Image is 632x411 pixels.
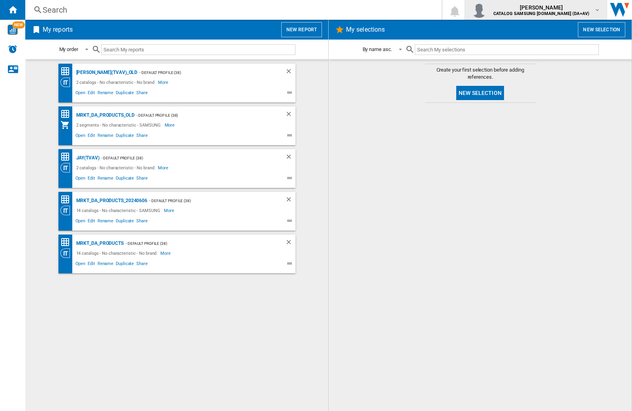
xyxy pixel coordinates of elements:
[115,260,135,269] span: Duplicate
[96,89,115,98] span: Rename
[8,44,17,54] img: alerts-logo.svg
[74,132,87,141] span: Open
[60,195,74,205] div: Price Matrix
[74,163,158,172] div: 2 catalogs - No characteristic - No brand
[135,89,149,98] span: Share
[100,153,269,163] div: - Default profile (38)
[456,86,504,100] button: New selection
[363,46,392,52] div: By name asc.
[578,22,625,37] button: New selection
[87,217,96,227] span: Edit
[96,260,115,269] span: Rename
[87,260,96,269] span: Edit
[60,237,74,247] div: Price Matrix
[96,132,115,141] span: Rename
[87,89,96,98] span: Edit
[74,196,148,206] div: MRKT_DA_PRODUCTS_20240606
[96,174,115,184] span: Rename
[160,248,172,258] span: More
[74,89,87,98] span: Open
[493,4,589,11] span: [PERSON_NAME]
[115,217,135,227] span: Duplicate
[285,110,295,120] div: Delete
[285,68,295,78] div: Delete
[164,206,175,215] span: More
[135,174,149,184] span: Share
[74,260,87,269] span: Open
[135,132,149,141] span: Share
[59,46,78,52] div: My order
[115,174,135,184] span: Duplicate
[285,239,295,248] div: Delete
[137,68,269,78] div: - Default profile (38)
[135,110,269,120] div: - Default profile (38)
[344,22,386,37] h2: My selections
[147,196,269,206] div: - Default profile (38)
[74,153,100,163] div: JAY(TVAV)
[87,174,96,184] span: Edit
[60,120,74,130] div: My Assortment
[60,163,74,172] div: Category View
[74,248,161,258] div: 14 catalogs - No characteristic - No brand
[135,260,149,269] span: Share
[8,25,18,35] img: wise-card.svg
[115,89,135,98] span: Duplicate
[74,239,124,248] div: MRKT_DA_PRODUCTS
[60,152,74,162] div: Price Matrix
[74,217,87,227] span: Open
[74,78,158,87] div: 2 catalogs - No characteristic - No brand
[74,68,138,78] div: [PERSON_NAME](TVAV)_old
[101,44,295,55] input: Search My reports
[60,248,74,258] div: Category View
[60,206,74,215] div: Category View
[285,153,295,163] div: Delete
[115,132,135,141] span: Duplicate
[135,217,149,227] span: Share
[74,120,165,130] div: 2 segments - No characteristic - SAMSUNG
[41,22,74,37] h2: My reports
[12,21,25,28] span: NEW
[43,4,421,15] div: Search
[87,132,96,141] span: Edit
[281,22,322,37] button: New report
[74,174,87,184] span: Open
[493,11,589,16] b: CATALOG SAMSUNG [DOMAIN_NAME] (DA+AV)
[471,2,487,18] img: profile.jpg
[124,239,269,248] div: - Default profile (38)
[165,120,176,130] span: More
[96,217,115,227] span: Rename
[158,78,169,87] span: More
[425,66,536,81] span: Create your first selection before adding references.
[74,206,164,215] div: 14 catalogs - No characteristic - SAMSUNG
[74,110,135,120] div: MRKT_DA_PRODUCTS_OLD
[285,196,295,206] div: Delete
[158,163,169,172] span: More
[415,44,598,55] input: Search My selections
[60,78,74,87] div: Category View
[60,66,74,76] div: Price Matrix
[60,109,74,119] div: Price Matrix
